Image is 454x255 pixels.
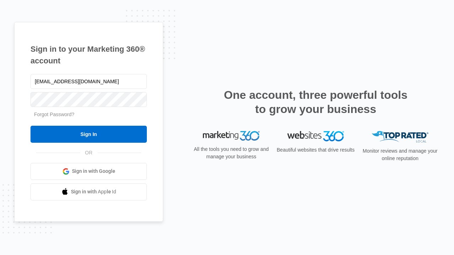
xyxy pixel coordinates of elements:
[287,131,344,141] img: Websites 360
[71,188,116,195] span: Sign in with Apple Id
[203,131,260,141] img: Marketing 360
[360,147,440,162] p: Monitor reviews and manage your online reputation
[72,168,115,175] span: Sign in with Google
[80,149,98,157] span: OR
[276,146,355,154] p: Beautiful websites that drive results
[31,163,147,180] a: Sign in with Google
[372,131,428,143] img: Top Rated Local
[31,43,147,67] h1: Sign in to your Marketing 360® account
[31,126,147,143] input: Sign In
[192,146,271,160] p: All the tools you need to grow and manage your business
[31,74,147,89] input: Email
[34,112,74,117] a: Forgot Password?
[222,88,410,116] h2: One account, three powerful tools to grow your business
[31,183,147,200] a: Sign in with Apple Id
